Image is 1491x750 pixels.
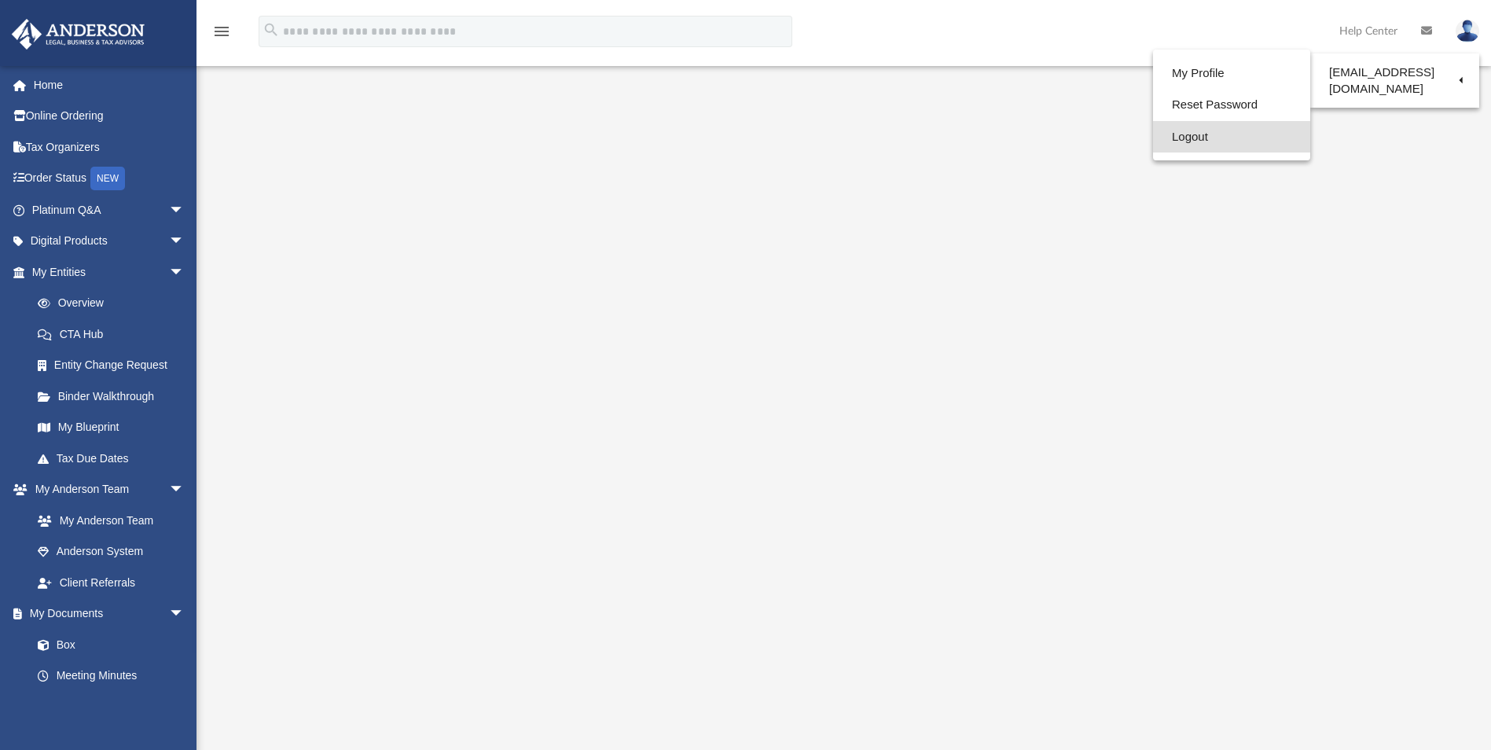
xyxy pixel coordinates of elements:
a: Overview [22,288,208,319]
span: arrow_drop_down [169,226,200,258]
a: [EMAIL_ADDRESS][DOMAIN_NAME] [1310,57,1479,104]
a: Entity Change Request [22,350,208,381]
i: search [263,21,280,39]
a: Online Ordering [11,101,208,132]
a: Logout [1153,121,1310,153]
span: arrow_drop_down [169,194,200,226]
span: arrow_drop_down [169,598,200,631]
a: menu [212,30,231,41]
a: My Anderson Team [22,505,193,536]
a: Forms Library [22,691,193,722]
img: Anderson Advisors Platinum Portal [7,19,149,50]
a: Digital Productsarrow_drop_down [11,226,208,257]
span: arrow_drop_down [169,474,200,506]
a: My Anderson Teamarrow_drop_down [11,474,200,506]
a: My Documentsarrow_drop_down [11,598,200,630]
span: arrow_drop_down [169,256,200,289]
a: My Profile [1153,57,1310,90]
a: Client Referrals [22,567,200,598]
a: Home [11,69,208,101]
a: My Entitiesarrow_drop_down [11,256,208,288]
a: Box [22,629,193,660]
a: Tax Organizers [11,131,208,163]
a: Tax Due Dates [22,443,208,474]
a: My Blueprint [22,412,200,443]
a: Reset Password [1153,89,1310,121]
img: User Pic [1456,20,1479,42]
a: CTA Hub [22,318,208,350]
i: menu [212,22,231,41]
a: Binder Walkthrough [22,381,208,412]
a: Meeting Minutes [22,660,200,692]
div: NEW [90,167,125,190]
a: Anderson System [22,536,200,568]
a: Order StatusNEW [11,163,208,195]
a: Platinum Q&Aarrow_drop_down [11,194,208,226]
